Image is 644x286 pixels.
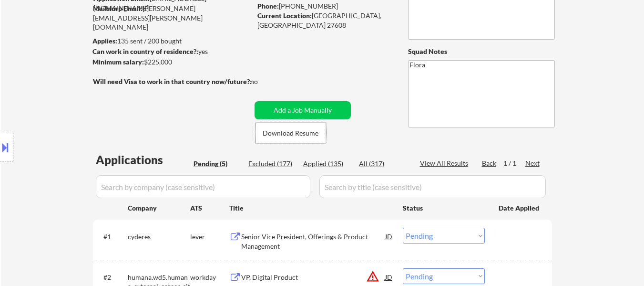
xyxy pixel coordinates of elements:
strong: Phone: [257,2,279,10]
div: [PHONE_NUMBER] [257,1,392,11]
div: #2 [103,273,120,282]
div: 1 / 1 [503,159,525,168]
div: View All Results [420,159,471,168]
strong: Mailslurp Email: [93,4,143,12]
div: JD [384,268,394,286]
div: lever [190,232,229,242]
div: Next [525,159,541,168]
div: cyderes [128,232,190,242]
strong: Minimum salary: [92,58,144,66]
div: All (317) [359,159,407,169]
strong: Will need Visa to work in that country now/future?: [93,77,252,85]
div: workday [190,273,229,282]
div: Squad Notes [408,47,555,56]
strong: Current Location: [257,11,312,20]
div: Status [403,199,485,216]
div: Pending (5) [194,159,241,169]
div: $225,000 [92,57,251,67]
div: Title [229,203,394,213]
input: Search by company (case sensitive) [96,175,310,198]
div: #1 [103,232,120,242]
div: Excluded (177) [248,159,296,169]
div: Back [482,159,497,168]
strong: Applies: [92,37,117,45]
div: Date Applied [499,203,541,213]
div: [PERSON_NAME][EMAIL_ADDRESS][PERSON_NAME][DOMAIN_NAME] [93,4,251,32]
div: Senior Vice President, Offerings & Product Management [241,232,385,251]
div: Applied (135) [303,159,351,169]
div: yes [92,47,248,56]
div: VP, Digital Product [241,273,385,282]
button: warning_amber [366,270,379,283]
div: ATS [190,203,229,213]
div: [GEOGRAPHIC_DATA], [GEOGRAPHIC_DATA] 27608 [257,11,392,30]
div: 135 sent / 200 bought [92,36,251,46]
button: Download Resume [256,122,326,144]
div: JD [384,228,394,245]
strong: Can work in country of residence?: [92,47,198,55]
div: no [250,77,277,86]
button: Add a Job Manually [255,101,351,119]
input: Search by title (case sensitive) [319,175,546,198]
